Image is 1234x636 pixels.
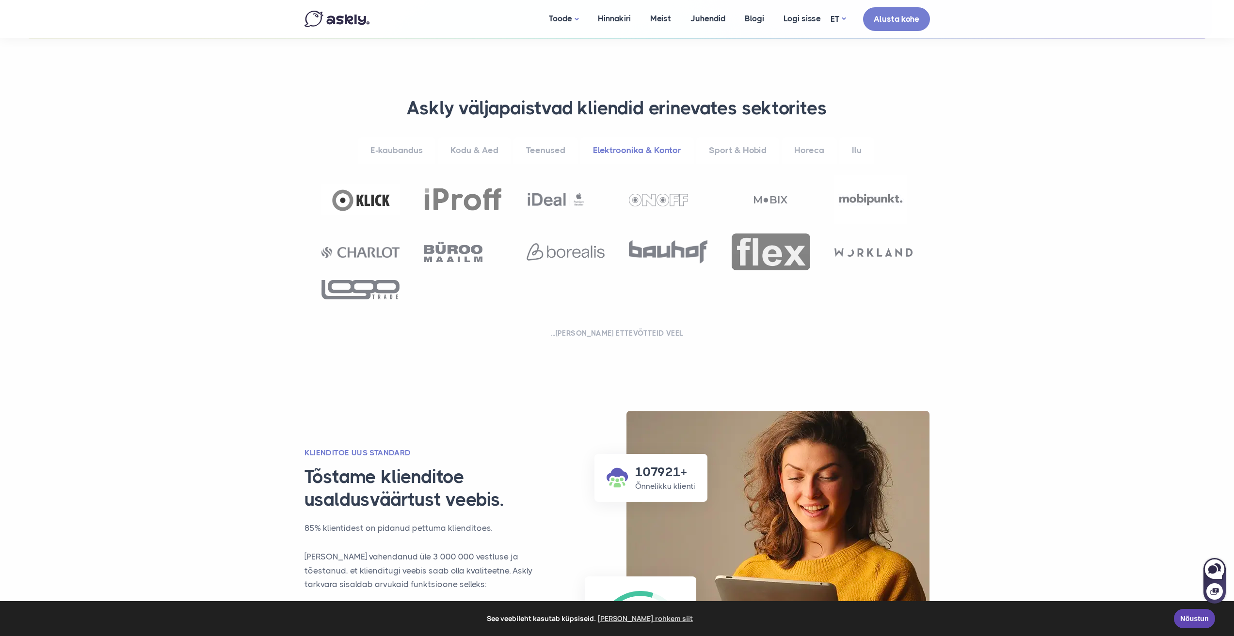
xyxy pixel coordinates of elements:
img: Bauhof [629,240,707,264]
span: See veebileht kasutab küpsiseid. [14,611,1167,626]
a: Horeca [782,137,837,164]
h2: ...[PERSON_NAME] ettevõtteid veel [317,328,918,338]
img: Klick [321,184,400,215]
a: Ilu [839,137,874,164]
img: iProff [424,187,502,211]
a: ET [831,12,846,26]
img: Workland [834,248,913,257]
h2: KLIENDITOE UUS STANDARD [304,448,554,458]
h3: Tõstame klienditoe usaldusväärtust veebis. [304,465,566,512]
a: Sport & Hobid [696,137,779,164]
p: Õnnelikku klienti [635,481,695,492]
a: learn more about cookies [596,611,694,626]
img: Ideal [527,188,585,210]
iframe: Askly chat [1202,556,1227,605]
img: ONOFF [629,194,688,206]
img: Charlot [321,247,400,258]
img: Logotrade [321,280,400,299]
a: E-kaubandus [358,137,435,164]
img: Büroomaailm [424,242,482,262]
p: [PERSON_NAME] vahendanud üle 3 000 000 vestluse ja tõestanud, et klienditugi veebis saab olla kva... [304,550,554,592]
img: Mobipunkt [834,175,907,224]
a: Nõustun [1174,609,1215,628]
img: Borealis [527,243,605,261]
a: Alusta kohe [863,7,930,31]
img: Askly [304,11,369,27]
a: Kodu & Aed [438,137,511,164]
h3: 107921+ [635,464,695,481]
a: Teenused [513,137,578,164]
img: Flex Sülearvutikeskus [732,233,810,271]
h3: Askly väljapaistvad kliendid erinevates sektorites [317,97,918,120]
img: Mobix [754,196,787,203]
p: 85% klientidest on pidanud pettuma klienditoes. [304,521,554,535]
a: Elektroonika & Kontor [580,137,694,164]
div: 60 [599,591,682,632]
